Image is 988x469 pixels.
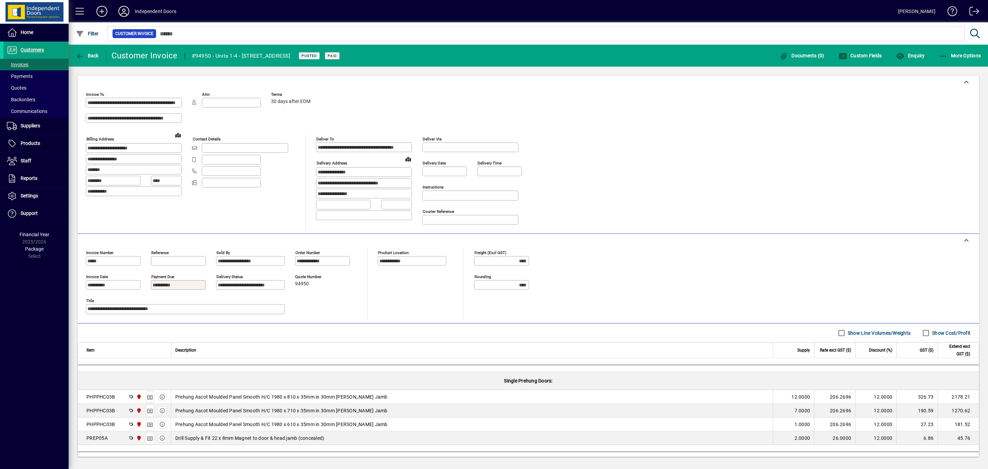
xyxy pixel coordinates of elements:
[938,417,979,431] td: 181.52
[76,53,99,58] span: Back
[192,50,290,61] div: #94950 - Units 1-4 - [STREET_ADDRESS]
[113,5,135,18] button: Profile
[403,153,414,164] a: View on map
[920,346,933,354] span: GST ($)
[175,393,388,400] span: Prehung Ascot Moulded Panel Smooth H/C 1980 x 810 x 35mm in 30mm [PERSON_NAME] Jamb
[7,97,35,102] span: Backorders
[942,343,970,358] span: Extend excl GST ($)
[855,390,896,404] td: 12.0000
[7,85,26,91] span: Quotes
[134,421,142,428] span: Christchurch
[302,54,317,58] span: Posted
[76,31,99,36] span: Filter
[3,59,69,70] a: Invoices
[86,407,115,414] div: PHPPHC03B
[135,6,176,17] div: Independent Doors
[7,73,33,79] span: Payments
[942,1,957,24] a: Knowledge Base
[21,158,31,163] span: Staff
[894,49,926,62] button: Enquiry
[86,274,108,279] mat-label: Invoice date
[3,135,69,152] a: Products
[478,161,502,165] mat-label: Delivery time
[931,330,971,336] label: Show Cost/Profit
[938,404,979,417] td: 1270.62
[474,250,506,255] mat-label: Freight (excl GST)
[3,152,69,170] a: Staff
[423,209,454,214] mat-label: Courier Reference
[134,393,142,401] span: Christchurch
[151,274,174,279] mat-label: Payment due
[846,330,910,336] label: Show Line Volumes/Weights
[869,346,892,354] span: Discount (%)
[938,390,979,404] td: 2178.21
[896,431,938,445] td: 6.86
[837,49,884,62] button: Custom Fields
[20,232,49,237] span: Financial Year
[173,129,184,140] a: View on map
[378,250,409,255] mat-label: Product location
[91,5,113,18] button: Add
[175,346,196,354] span: Description
[111,50,178,61] div: Customer Invoice
[21,175,37,181] span: Reports
[78,372,979,390] div: Single Prehung Doors:
[819,407,851,414] div: 206.2696
[795,421,810,428] span: 1.0000
[74,27,101,40] button: Filter
[86,435,108,442] div: PREP05A
[21,140,40,146] span: Products
[896,404,938,417] td: 190.59
[820,346,851,354] span: Rate excl GST ($)
[791,393,810,400] span: 12.0000
[74,49,101,62] button: Back
[423,185,444,190] mat-label: Instructions
[86,393,115,400] div: PHPPHC03B
[271,99,310,104] span: 30 days after EOM
[86,250,114,255] mat-label: Invoice number
[271,92,312,97] span: Terms
[7,62,28,67] span: Invoices
[3,205,69,222] a: Support
[938,49,983,62] button: More Options
[3,187,69,205] a: Settings
[151,250,169,255] mat-label: Reference
[795,407,810,414] span: 7.0000
[21,193,38,198] span: Settings
[328,54,337,58] span: Paid
[964,1,979,24] a: Logout
[839,53,882,58] span: Custom Fields
[216,250,230,255] mat-label: Sold by
[819,435,851,442] div: 26.0000
[295,275,336,279] span: Quote number
[21,47,44,53] span: Customers
[86,346,95,354] span: Item
[175,435,325,442] span: Drill Supply & Fit 22 x 8mm Magnet to door & head jamb (concealed)
[216,274,243,279] mat-label: Delivery status
[896,390,938,404] td: 326.73
[134,434,142,442] span: Christchurch
[855,417,896,431] td: 12.0000
[25,246,44,252] span: Package
[3,170,69,187] a: Reports
[3,24,69,41] a: Home
[780,53,824,58] span: Documents (0)
[21,210,38,216] span: Support
[175,421,388,428] span: Prehung Ascot Moulded Panel Smooth H/C 1980 x 610 x 35mm in 30mm [PERSON_NAME] Jamb
[3,105,69,117] a: Communications
[3,117,69,135] a: Suppliers
[295,250,320,255] mat-label: Order number
[86,421,115,428] div: PHPPHC03B
[896,53,925,58] span: Enquiry
[69,49,106,62] app-page-header-button: Back
[855,431,896,445] td: 12.0000
[855,404,896,417] td: 12.0000
[115,30,153,37] span: Customer Invoice
[898,6,936,17] div: [PERSON_NAME]
[86,298,94,303] mat-label: Title
[86,92,104,97] mat-label: Invoice To
[316,137,334,141] mat-label: Deliver To
[423,161,446,165] mat-label: Delivery date
[202,92,210,97] mat-label: Attn
[21,123,40,128] span: Suppliers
